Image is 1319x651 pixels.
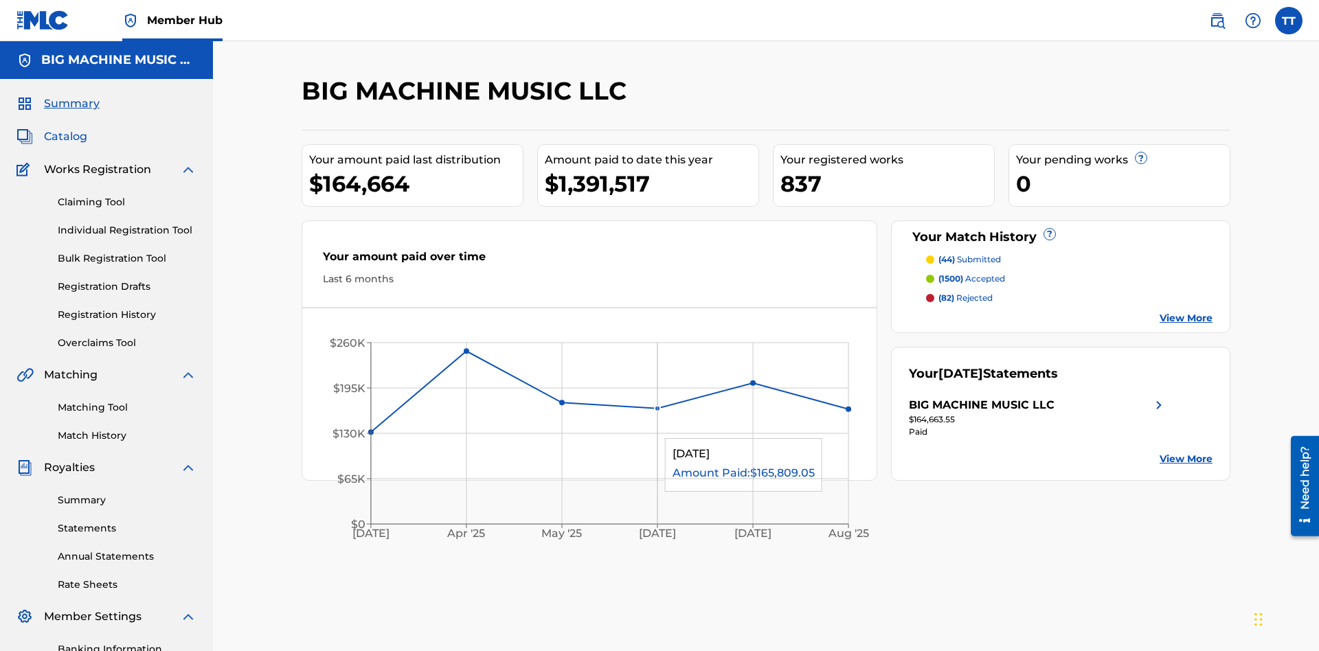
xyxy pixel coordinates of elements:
[16,608,33,625] img: Member Settings
[58,223,196,238] a: Individual Registration Tool
[302,76,633,106] h2: BIG MACHINE MUSIC LLC
[58,279,196,294] a: Registration Drafts
[938,253,1001,266] p: submitted
[44,161,151,178] span: Works Registration
[780,168,994,199] div: 837
[926,253,1213,266] a: (44) submitted
[1160,452,1213,466] a: View More
[44,367,98,383] span: Matching
[542,527,583,540] tspan: May '25
[58,521,196,536] a: Statements
[909,365,1058,383] div: Your Statements
[337,472,365,486] tspan: $65K
[1281,431,1319,543] iframe: Resource Center
[640,527,677,540] tspan: [DATE]
[16,367,34,383] img: Matching
[352,527,390,540] tspan: [DATE]
[333,382,365,395] tspan: $195K
[44,459,95,476] span: Royalties
[44,608,142,625] span: Member Settings
[58,400,196,415] a: Matching Tool
[16,128,33,145] img: Catalog
[16,128,87,145] a: CatalogCatalog
[180,608,196,625] img: expand
[735,527,772,540] tspan: [DATE]
[16,95,100,112] a: SummarySummary
[926,292,1213,304] a: (82) rejected
[351,518,365,531] tspan: $0
[1016,152,1230,168] div: Your pending works
[1044,229,1055,240] span: ?
[1151,397,1167,413] img: right chevron icon
[16,95,33,112] img: Summary
[909,397,1055,413] div: BIG MACHINE MUSIC LLC
[1275,7,1303,34] div: User Menu
[938,273,963,284] span: (1500)
[1016,168,1230,199] div: 0
[780,152,994,168] div: Your registered works
[180,367,196,383] img: expand
[938,254,955,264] span: (44)
[1209,12,1226,29] img: search
[332,427,365,440] tspan: $130K
[16,10,69,30] img: MLC Logo
[938,273,1005,285] p: accepted
[16,52,33,69] img: Accounts
[58,336,196,350] a: Overclaims Tool
[545,152,758,168] div: Amount paid to date this year
[180,161,196,178] img: expand
[1136,152,1147,163] span: ?
[926,273,1213,285] a: (1500) accepted
[938,292,993,304] p: rejected
[323,272,856,286] div: Last 6 months
[122,12,139,29] img: Top Rightsholder
[1254,599,1263,640] div: Drag
[58,549,196,564] a: Annual Statements
[58,429,196,443] a: Match History
[545,168,758,199] div: $1,391,517
[1204,7,1231,34] a: Public Search
[938,366,983,381] span: [DATE]
[909,228,1213,247] div: Your Match History
[909,397,1167,438] a: BIG MACHINE MUSIC LLCright chevron icon$164,663.55Paid
[44,95,100,112] span: Summary
[41,52,196,68] h5: BIG MACHINE MUSIC LLC
[323,249,856,272] div: Your amount paid over time
[44,128,87,145] span: Catalog
[180,459,196,476] img: expand
[828,527,869,540] tspan: Aug '25
[309,152,523,168] div: Your amount paid last distribution
[309,168,523,199] div: $164,664
[447,527,486,540] tspan: Apr '25
[16,161,34,178] img: Works Registration
[1250,585,1319,651] iframe: Chat Widget
[16,459,33,476] img: Royalties
[938,293,954,303] span: (82)
[330,336,365,350] tspan: $260K
[58,578,196,592] a: Rate Sheets
[147,12,223,28] span: Member Hub
[58,251,196,266] a: Bulk Registration Tool
[909,426,1167,438] div: Paid
[1160,311,1213,325] a: View More
[58,195,196,209] a: Claiming Tool
[909,413,1167,426] div: $164,663.55
[58,308,196,322] a: Registration History
[1239,7,1267,34] div: Help
[1245,12,1261,29] img: help
[58,493,196,507] a: Summary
